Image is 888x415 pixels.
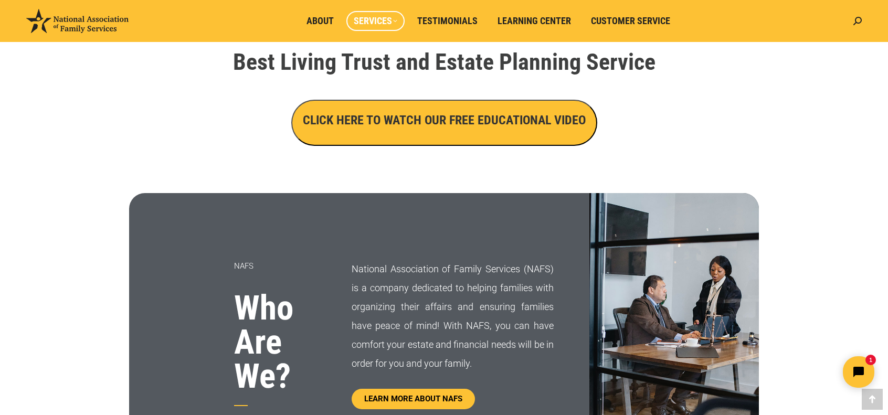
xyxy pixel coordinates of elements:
[306,15,334,27] span: About
[291,100,597,146] button: CLICK HERE TO WATCH OUR FREE EDUCATIONAL VIDEO
[352,260,554,373] p: National Association of Family Services (NAFS) is a company dedicated to helping families with or...
[498,15,571,27] span: Learning Center
[303,111,586,129] h3: CLICK HERE TO WATCH OUR FREE EDUCATIONAL VIDEO
[490,11,578,31] a: Learning Center
[234,257,325,275] p: NAFS
[291,115,597,126] a: CLICK HERE TO WATCH OUR FREE EDUCATIONAL VIDEO
[417,15,478,27] span: Testimonials
[591,15,670,27] span: Customer Service
[364,395,462,403] span: LEARN MORE ABOUT NAFS
[354,15,397,27] span: Services
[352,389,475,409] a: LEARN MORE ABOUT NAFS
[234,291,325,393] h3: Who Are We?
[703,347,883,397] iframe: Tidio Chat
[584,11,678,31] a: Customer Service
[410,11,485,31] a: Testimonials
[26,9,129,33] img: National Association of Family Services
[150,50,738,73] h1: Best Living Trust and Estate Planning Service
[299,11,341,31] a: About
